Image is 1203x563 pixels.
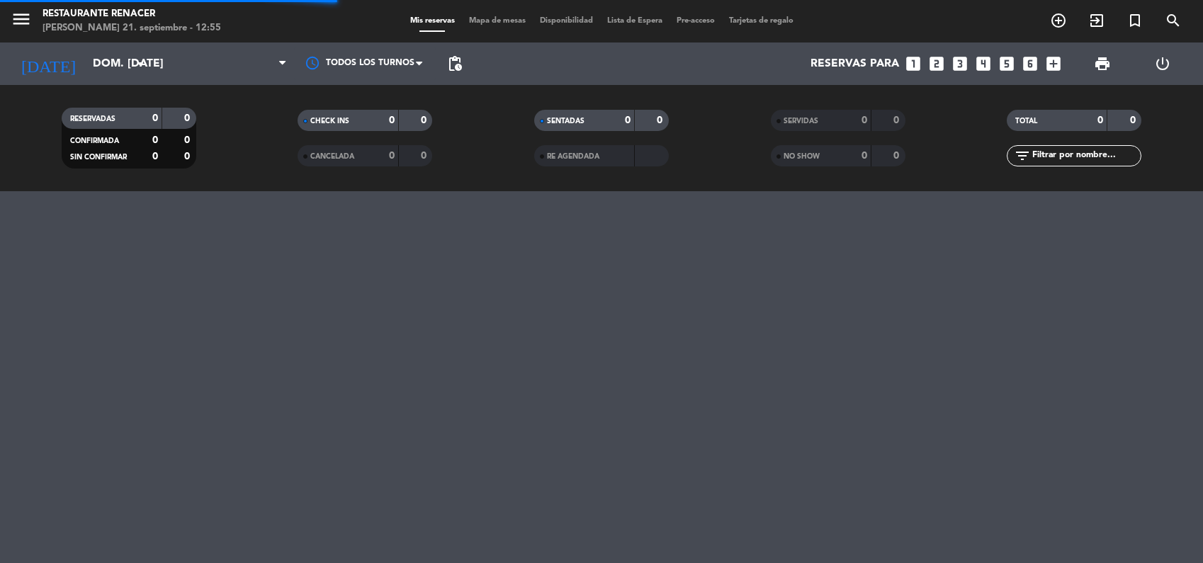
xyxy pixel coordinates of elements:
span: RESERVADAS [70,115,115,123]
strong: 0 [862,115,867,125]
strong: 0 [862,151,867,161]
i: arrow_drop_down [132,55,149,72]
strong: 0 [893,115,902,125]
span: Lista de Espera [600,17,670,25]
i: search [1165,12,1182,29]
strong: 0 [389,151,395,161]
i: power_settings_new [1154,55,1171,72]
strong: 0 [152,135,158,145]
span: CHECK INS [310,118,349,125]
i: looks_one [904,55,922,73]
strong: 0 [389,115,395,125]
strong: 0 [421,115,429,125]
input: Filtrar por nombre... [1031,148,1141,164]
span: RE AGENDADA [547,153,599,160]
span: Mis reservas [403,17,462,25]
i: looks_3 [951,55,969,73]
i: [DATE] [11,48,86,79]
span: Disponibilidad [533,17,600,25]
i: menu [11,8,32,30]
i: exit_to_app [1088,12,1105,29]
strong: 0 [1130,115,1139,125]
strong: 0 [657,115,665,125]
strong: 0 [152,152,158,161]
strong: 0 [184,113,193,123]
i: looks_two [927,55,946,73]
div: Restaurante Renacer [43,7,221,21]
span: print [1094,55,1111,72]
div: LOG OUT [1133,42,1193,85]
span: CANCELADA [310,153,354,160]
span: CONFIRMADA [70,137,119,144]
span: SERVIDAS [784,118,818,125]
i: looks_6 [1021,55,1039,73]
i: turned_in_not [1126,12,1143,29]
span: Reservas para [811,57,899,71]
span: SENTADAS [547,118,584,125]
strong: 0 [1097,115,1103,125]
i: add_box [1044,55,1063,73]
i: looks_4 [974,55,993,73]
strong: 0 [184,152,193,161]
i: add_circle_outline [1050,12,1067,29]
span: pending_actions [446,55,463,72]
strong: 0 [152,113,158,123]
i: looks_5 [998,55,1016,73]
i: filter_list [1014,147,1031,164]
strong: 0 [893,151,902,161]
strong: 0 [421,151,429,161]
div: [PERSON_NAME] 21. septiembre - 12:55 [43,21,221,35]
span: SIN CONFIRMAR [70,154,127,161]
span: Tarjetas de regalo [722,17,801,25]
strong: 0 [184,135,193,145]
button: menu [11,8,32,35]
strong: 0 [625,115,631,125]
span: Mapa de mesas [462,17,533,25]
span: Pre-acceso [670,17,722,25]
span: NO SHOW [784,153,820,160]
span: TOTAL [1015,118,1037,125]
